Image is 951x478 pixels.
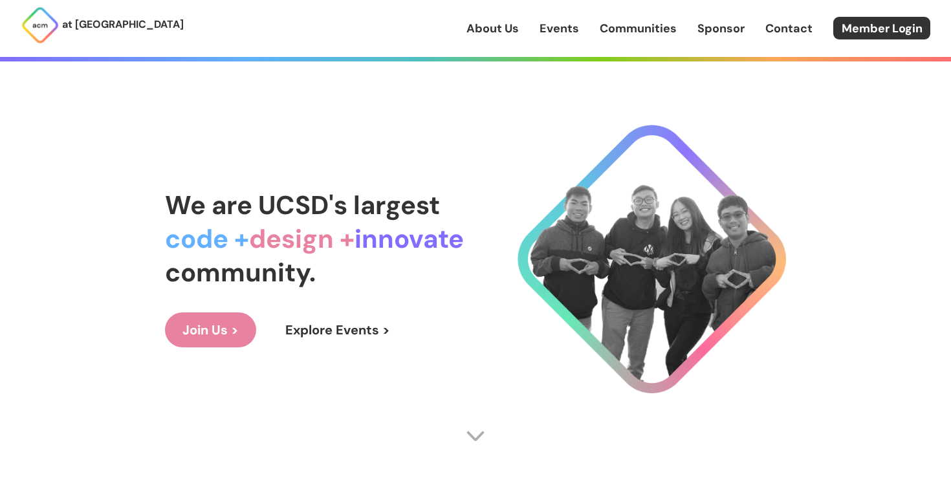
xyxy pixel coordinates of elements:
a: at [GEOGRAPHIC_DATA] [21,6,184,45]
a: About Us [466,20,519,37]
a: Explore Events > [268,312,408,347]
a: Sponsor [697,20,745,37]
a: Communities [600,20,677,37]
a: Member Login [833,17,930,39]
span: innovate [355,222,464,255]
p: at [GEOGRAPHIC_DATA] [62,16,184,33]
img: ACM Logo [21,6,60,45]
span: design + [249,222,355,255]
a: Join Us > [165,312,256,347]
img: Scroll Arrow [466,426,485,446]
img: Cool Logo [518,125,786,393]
a: Contact [765,20,813,37]
span: community. [165,255,316,289]
a: Events [540,20,579,37]
span: We are UCSD's largest [165,188,440,222]
span: code + [165,222,249,255]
